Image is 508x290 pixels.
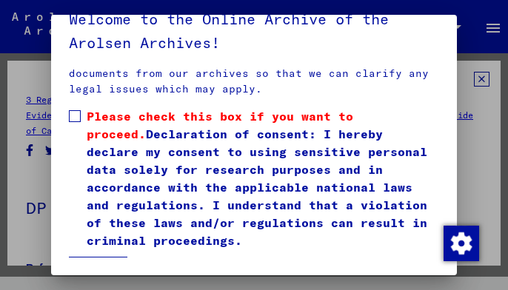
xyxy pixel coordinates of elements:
[87,107,440,249] span: Declaration of consent: I hereby declare my consent to using sensitive personal data solely for r...
[443,225,478,260] div: Change consent
[87,109,353,141] span: Please check this box if you want to proceed.
[69,7,440,55] h5: Welcome to the Online Archive of the Arolsen Archives!
[444,226,479,261] img: Change consent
